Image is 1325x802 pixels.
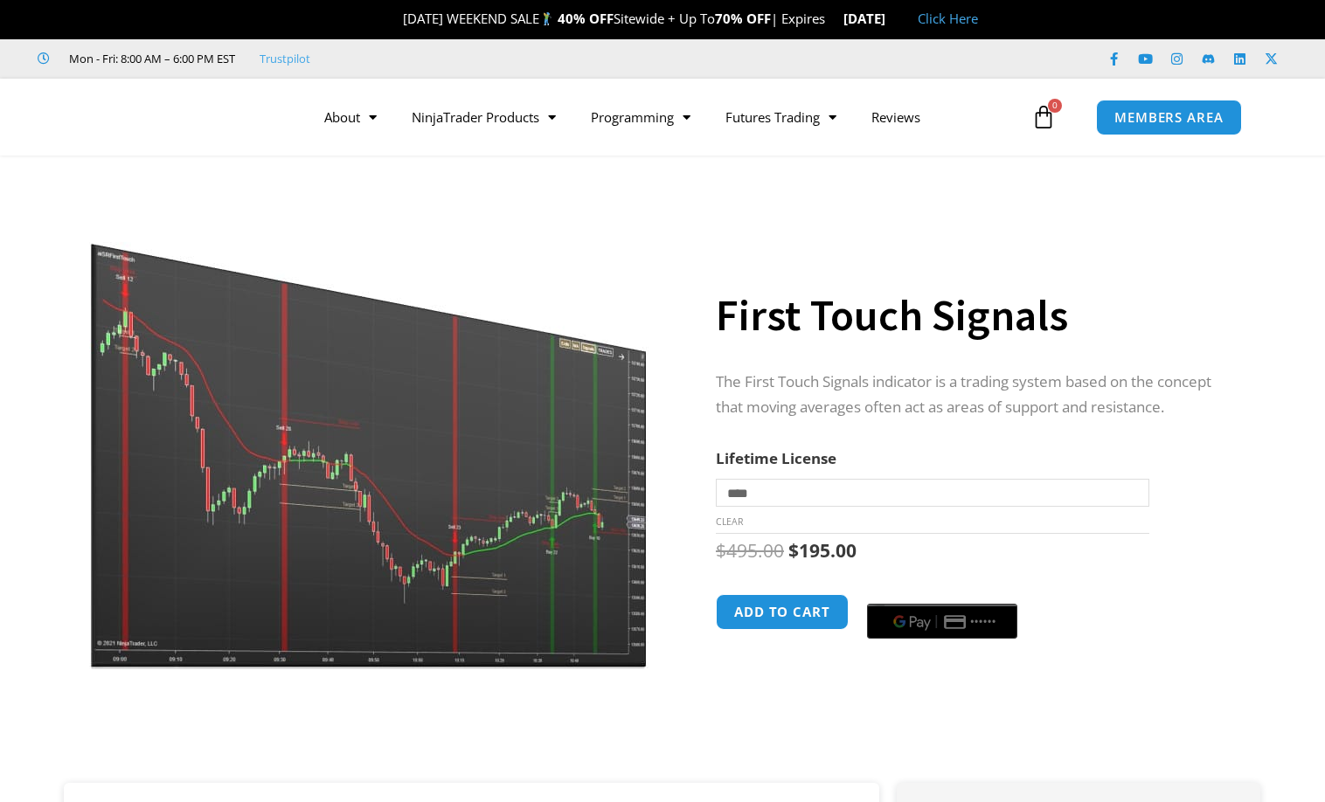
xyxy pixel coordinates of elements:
a: Clear options [716,515,743,528]
a: Futures Trading [708,97,854,137]
img: LogoAI | Affordable Indicators – NinjaTrader [65,86,253,149]
a: Trustpilot [260,48,310,69]
img: First Touch Signals 1 [89,186,651,669]
img: 🏭 [886,12,899,25]
img: ⌛ [826,12,839,25]
label: Lifetime License [716,448,836,468]
span: MEMBERS AREA [1114,111,1224,124]
text: •••••• [970,616,996,628]
a: Click Here [918,10,978,27]
img: 🏌️‍♂️ [540,12,553,25]
strong: 40% OFF [558,10,614,27]
strong: 70% OFF [715,10,771,27]
a: Programming [573,97,708,137]
h1: First Touch Signals [716,285,1226,346]
p: The First Touch Signals indicator is a trading system based on the concept that moving averages o... [716,370,1226,420]
span: [DATE] WEEKEND SALE Sitewide + Up To | Expires [385,10,843,27]
nav: Menu [307,97,1028,137]
a: About [307,97,394,137]
strong: [DATE] [843,10,900,27]
img: 🎉 [389,12,402,25]
iframe: Secure payment input frame [864,591,1021,593]
bdi: 195.00 [788,538,857,563]
button: Add to cart [716,594,849,630]
a: Reviews [854,97,938,137]
span: Mon - Fri: 8:00 AM – 6:00 PM EST [65,48,235,69]
button: Buy with GPay [867,604,1017,639]
bdi: 495.00 [716,538,784,563]
span: 0 [1048,99,1062,113]
span: $ [788,538,799,563]
a: NinjaTrader Products [394,97,573,137]
span: $ [716,538,726,563]
a: 0 [1005,92,1082,142]
a: MEMBERS AREA [1096,100,1242,135]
